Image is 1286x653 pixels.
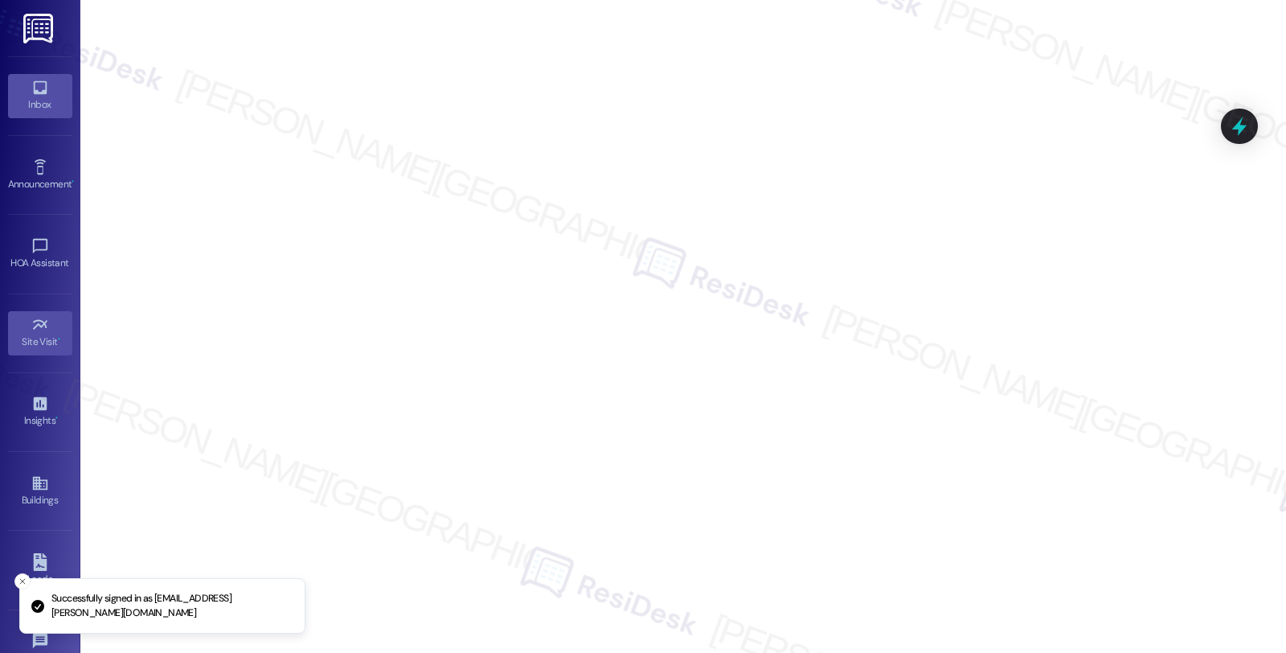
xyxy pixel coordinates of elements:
img: ResiDesk Logo [23,14,56,43]
a: Inbox [8,74,72,117]
a: Site Visit • [8,311,72,355]
span: • [58,334,60,345]
a: Insights • [8,390,72,433]
p: Successfully signed in as [EMAIL_ADDRESS][PERSON_NAME][DOMAIN_NAME] [51,592,292,620]
a: Leads [8,548,72,592]
button: Close toast [14,573,31,589]
span: • [55,413,58,424]
a: HOA Assistant [8,232,72,276]
a: Buildings [8,470,72,513]
span: • [72,176,74,187]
